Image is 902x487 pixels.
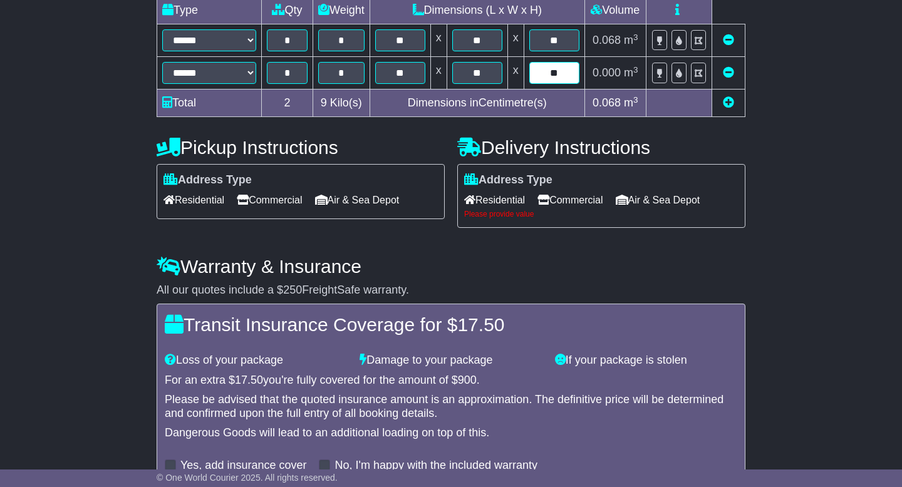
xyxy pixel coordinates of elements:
h4: Pickup Instructions [157,137,445,158]
sup: 3 [633,95,638,105]
h4: Transit Insurance Coverage for $ [165,314,737,335]
span: Residential [163,190,224,210]
h4: Delivery Instructions [457,137,745,158]
a: Add new item [723,96,734,109]
td: Kilo(s) [313,90,370,117]
span: 900 [458,374,477,386]
td: Total [157,90,262,117]
span: 0.068 [593,34,621,46]
label: No, I'm happy with the included warranty [334,459,537,473]
span: 0.000 [593,66,621,79]
div: Please be advised that the quoted insurance amount is an approximation. The definitive price will... [165,393,737,420]
label: Address Type [464,173,552,187]
div: All our quotes include a $ FreightSafe warranty. [157,284,745,297]
span: © One World Courier 2025. All rights reserved. [157,473,338,483]
td: x [507,24,524,57]
span: m [624,66,638,79]
label: Yes, add insurance cover [180,459,306,473]
td: x [507,57,524,90]
span: 17.50 [457,314,504,335]
span: Residential [464,190,525,210]
span: Commercial [237,190,302,210]
div: Dangerous Goods will lead to an additional loading on top of this. [165,426,737,440]
sup: 3 [633,65,638,74]
td: 2 [262,90,313,117]
div: For an extra $ you're fully covered for the amount of $ . [165,374,737,387]
span: m [624,34,638,46]
a: Remove this item [723,66,734,79]
td: Dimensions in Centimetre(s) [370,90,584,117]
div: Please provide value [464,210,739,218]
a: Remove this item [723,34,734,46]
h4: Warranty & Insurance [157,256,745,277]
td: x [430,57,447,90]
div: Loss of your package [158,354,353,367]
span: m [624,96,638,109]
td: x [430,24,447,57]
span: 0.068 [593,96,621,109]
span: Commercial [537,190,603,210]
span: 9 [321,96,327,109]
span: Air & Sea Depot [315,190,400,210]
span: Air & Sea Depot [616,190,700,210]
span: 250 [283,284,302,296]
div: Damage to your package [353,354,548,367]
div: If your package is stolen [549,354,744,367]
span: 17.50 [235,374,263,386]
sup: 3 [633,33,638,42]
label: Address Type [163,173,252,187]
